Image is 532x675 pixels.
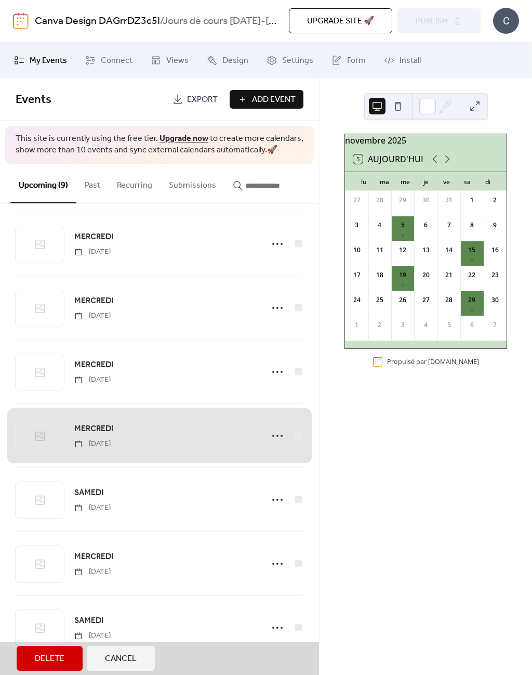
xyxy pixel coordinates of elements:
[187,94,218,106] span: Export
[398,196,407,205] div: 29
[160,11,163,31] b: /
[109,164,161,202] button: Recurring
[352,220,362,230] div: 3
[16,88,51,111] span: Events
[282,55,313,67] span: Settings
[35,11,160,31] a: Canva Design DAGrrDZ3c5I
[375,270,384,280] div: 18
[428,357,479,366] a: [DOMAIN_NAME]
[375,295,384,305] div: 25
[490,245,500,255] div: 16
[444,295,454,305] div: 28
[352,320,362,330] div: 1
[165,90,225,109] a: Export
[17,646,83,671] button: Delete
[10,164,76,203] button: Upcoming (9)
[467,220,476,230] div: 8
[375,220,384,230] div: 4
[159,131,208,147] a: Upgrade now
[101,55,132,67] span: Connect
[230,90,303,109] button: Add Event
[289,8,392,33] button: Upgrade site 🚀
[375,320,384,330] div: 2
[252,94,296,106] span: Add Event
[387,357,479,366] div: Propulsé par
[352,245,362,255] div: 10
[376,46,429,74] a: Install
[467,295,476,305] div: 29
[350,152,427,166] button: 5Aujourd'hui
[467,245,476,255] div: 15
[375,196,384,205] div: 28
[35,653,64,665] span: Delete
[353,172,374,191] div: lu
[467,270,476,280] div: 22
[375,245,384,255] div: 11
[477,172,498,191] div: di
[421,245,431,255] div: 13
[398,320,407,330] div: 3
[259,46,321,74] a: Settings
[13,12,29,29] img: logo
[16,133,303,157] span: This site is currently using the free tier. to create more calendars, show more than 10 events an...
[457,172,477,191] div: sa
[421,295,431,305] div: 27
[490,320,500,330] div: 7
[421,196,431,205] div: 30
[395,172,416,191] div: me
[87,646,155,671] button: Cancel
[398,245,407,255] div: 12
[490,295,500,305] div: 30
[199,46,256,74] a: Design
[143,46,196,74] a: Views
[30,55,67,67] span: My Events
[398,270,407,280] div: 19
[444,196,454,205] div: 31
[77,46,140,74] a: Connect
[222,55,248,67] span: Design
[490,196,500,205] div: 2
[345,134,507,147] div: novembre 2025
[467,320,476,330] div: 6
[105,653,137,665] span: Cancel
[421,320,431,330] div: 4
[6,46,75,74] a: My Events
[166,55,189,67] span: Views
[76,164,109,202] button: Past
[324,46,374,74] a: Form
[352,295,362,305] div: 24
[416,172,436,191] div: je
[493,8,519,34] div: C
[161,164,224,202] button: Submissions
[398,295,407,305] div: 26
[444,320,454,330] div: 5
[352,196,362,205] div: 27
[163,11,297,31] b: Jours de cours [DATE]-[DATE]
[490,220,500,230] div: 9
[398,220,407,230] div: 5
[400,55,421,67] span: Install
[436,172,457,191] div: ve
[374,172,395,191] div: ma
[352,270,362,280] div: 17
[421,270,431,280] div: 20
[444,245,454,255] div: 14
[347,55,366,67] span: Form
[444,270,454,280] div: 21
[444,220,454,230] div: 7
[490,270,500,280] div: 23
[421,220,431,230] div: 6
[467,196,476,205] div: 1
[307,15,374,28] span: Upgrade site 🚀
